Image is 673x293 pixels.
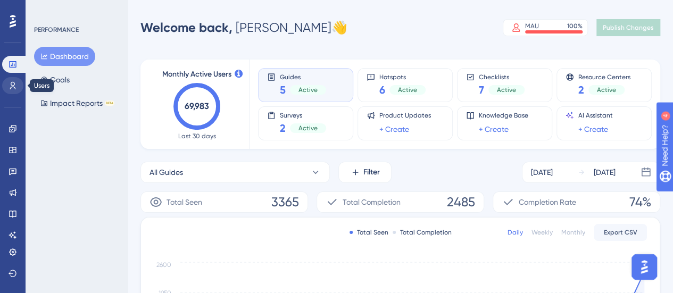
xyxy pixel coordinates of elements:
[603,23,654,32] span: Publish Changes
[561,228,585,237] div: Monthly
[578,123,608,136] a: + Create
[167,196,202,208] span: Total Seen
[34,94,121,113] button: Impact ReportsBETA
[140,20,232,35] span: Welcome back,
[34,26,79,34] div: PERFORMANCE
[531,166,553,179] div: [DATE]
[34,47,95,66] button: Dashboard
[338,162,392,183] button: Filter
[140,19,347,36] div: [PERSON_NAME] 👋
[298,124,318,132] span: Active
[479,73,525,80] span: Checklists
[379,123,409,136] a: + Create
[398,86,417,94] span: Active
[178,132,216,140] span: Last 30 days
[280,121,286,136] span: 2
[497,86,516,94] span: Active
[298,86,318,94] span: Active
[578,111,613,120] span: AI Assistant
[140,162,330,183] button: All Guides
[379,73,426,80] span: Hotspots
[519,196,576,208] span: Completion Rate
[280,82,286,97] span: 5
[479,123,509,136] a: + Create
[604,228,637,237] span: Export CSV
[271,194,299,211] span: 3365
[596,19,660,36] button: Publish Changes
[567,22,583,30] div: 100 %
[34,70,76,89] button: Goals
[525,22,539,30] div: MAU
[363,166,380,179] span: Filter
[25,3,67,15] span: Need Help?
[447,194,475,211] span: 2485
[479,82,484,97] span: 7
[162,68,231,81] span: Monthly Active Users
[343,196,401,208] span: Total Completion
[156,261,171,269] tspan: 2600
[578,73,630,80] span: Resource Centers
[594,224,647,241] button: Export CSV
[479,111,528,120] span: Knowledge Base
[105,101,114,106] div: BETA
[280,73,326,80] span: Guides
[74,5,77,14] div: 4
[628,251,660,283] iframe: UserGuiding AI Assistant Launcher
[508,228,523,237] div: Daily
[393,228,452,237] div: Total Completion
[629,194,651,211] span: 74%
[379,82,385,97] span: 6
[594,166,616,179] div: [DATE]
[379,111,431,120] span: Product Updates
[350,228,388,237] div: Total Seen
[597,86,616,94] span: Active
[578,82,584,97] span: 2
[280,111,326,119] span: Surveys
[185,101,209,111] text: 69,983
[149,166,183,179] span: All Guides
[531,228,553,237] div: Weekly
